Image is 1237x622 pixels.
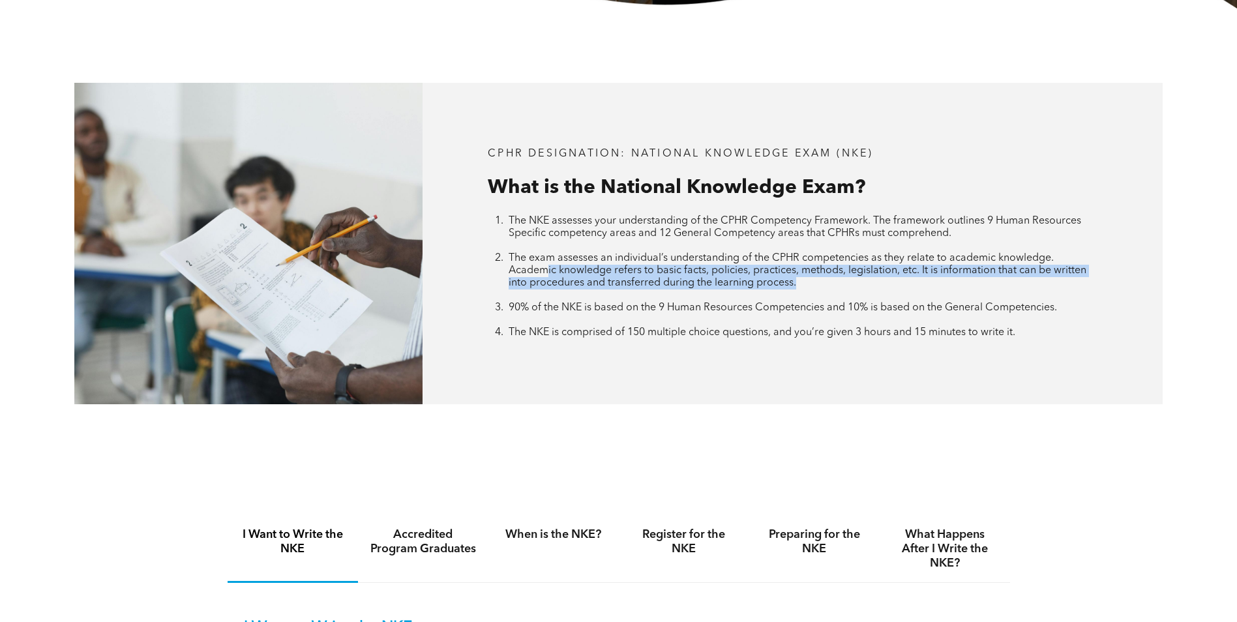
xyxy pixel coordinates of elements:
[631,527,738,556] h4: Register for the NKE
[488,149,873,159] span: CPHR DESIGNATION: National Knowledge Exam (NKE)
[509,253,1086,288] span: The exam assesses an individual’s understanding of the CPHR competencies as they relate to academ...
[500,527,607,542] h4: When is the NKE?
[488,178,865,198] span: What is the National Knowledge Exam?
[761,527,868,556] h4: Preparing for the NKE
[239,527,346,556] h4: I Want to Write the NKE
[509,327,1015,338] span: The NKE is comprised of 150 multiple choice questions, and you’re given 3 hours and 15 minutes to...
[891,527,998,570] h4: What Happens After I Write the NKE?
[509,303,1057,313] span: 90% of the NKE is based on the 9 Human Resources Competencies and 10% is based on the General Com...
[509,216,1081,239] span: The NKE assesses your understanding of the CPHR Competency Framework. The framework outlines 9 Hu...
[370,527,477,556] h4: Accredited Program Graduates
